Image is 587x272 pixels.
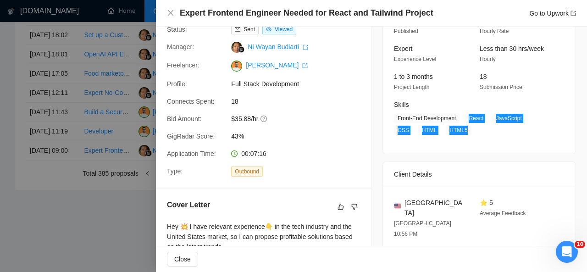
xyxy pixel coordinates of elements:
[167,26,187,33] span: Status:
[231,150,238,157] span: clock-circle
[231,131,369,141] span: 43%
[231,79,369,89] span: Full Stack Development
[465,113,487,123] span: React
[260,115,268,122] span: question-circle
[167,133,215,140] span: GigRadar Score:
[246,61,308,69] a: [PERSON_NAME] export
[394,203,401,209] img: 🇺🇸
[446,125,471,135] span: HTML5
[167,61,199,69] span: Freelancer:
[266,27,271,32] span: eye
[480,210,526,216] span: Average Feedback
[394,45,412,52] span: Expert
[167,43,194,50] span: Manager:
[167,115,202,122] span: Bid Amount:
[480,28,509,34] span: Hourly Rate
[238,46,244,53] img: gigradar-bm.png
[241,150,266,157] span: 00:07:16
[570,11,576,16] span: export
[244,26,255,33] span: Sent
[167,167,183,175] span: Type:
[349,201,360,212] button: dislike
[231,114,369,124] span: $35.88/hr
[248,43,308,50] a: Ni Wayan Budiarti export
[351,203,358,211] span: dislike
[394,113,460,123] span: Front-End Development
[394,73,433,80] span: 1 to 3 months
[302,63,308,68] span: export
[394,125,413,135] span: CSS
[394,28,418,34] span: Published
[167,98,215,105] span: Connects Spent:
[338,203,344,211] span: like
[493,113,526,123] span: JavaScript
[394,56,436,62] span: Experience Level
[480,199,493,206] span: ⭐ 5
[480,73,487,80] span: 18
[235,27,240,32] span: mail
[480,45,544,52] span: Less than 30 hrs/week
[275,26,293,33] span: Viewed
[231,61,242,72] img: c1NLmzrk-0pBZjOo1nLSJnOz0itNHKTdmMHAt8VIsLFzaWqqsJDJtcFyV3OYvrqgu3
[174,254,191,264] span: Close
[335,201,346,212] button: like
[180,7,433,19] h4: Expert Frontend Engineer Needed for React and Tailwind Project
[167,9,174,17] button: Close
[394,220,451,237] span: [GEOGRAPHIC_DATA] 10:56 PM
[418,125,441,135] span: HTML
[529,10,576,17] a: Go to Upworkexport
[167,9,174,17] span: close
[167,80,187,88] span: Profile:
[231,96,369,106] span: 18
[575,241,585,248] span: 10
[404,198,465,218] span: [GEOGRAPHIC_DATA]
[480,84,522,90] span: Submission Price
[167,150,216,157] span: Application Time:
[303,44,308,50] span: export
[394,84,429,90] span: Project Length
[231,167,263,177] span: Outbound
[480,56,496,62] span: Hourly
[556,241,578,263] iframe: Intercom live chat
[167,200,210,211] h5: Cover Letter
[394,162,565,187] div: Client Details
[167,252,198,266] button: Close
[394,101,409,108] span: Skills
